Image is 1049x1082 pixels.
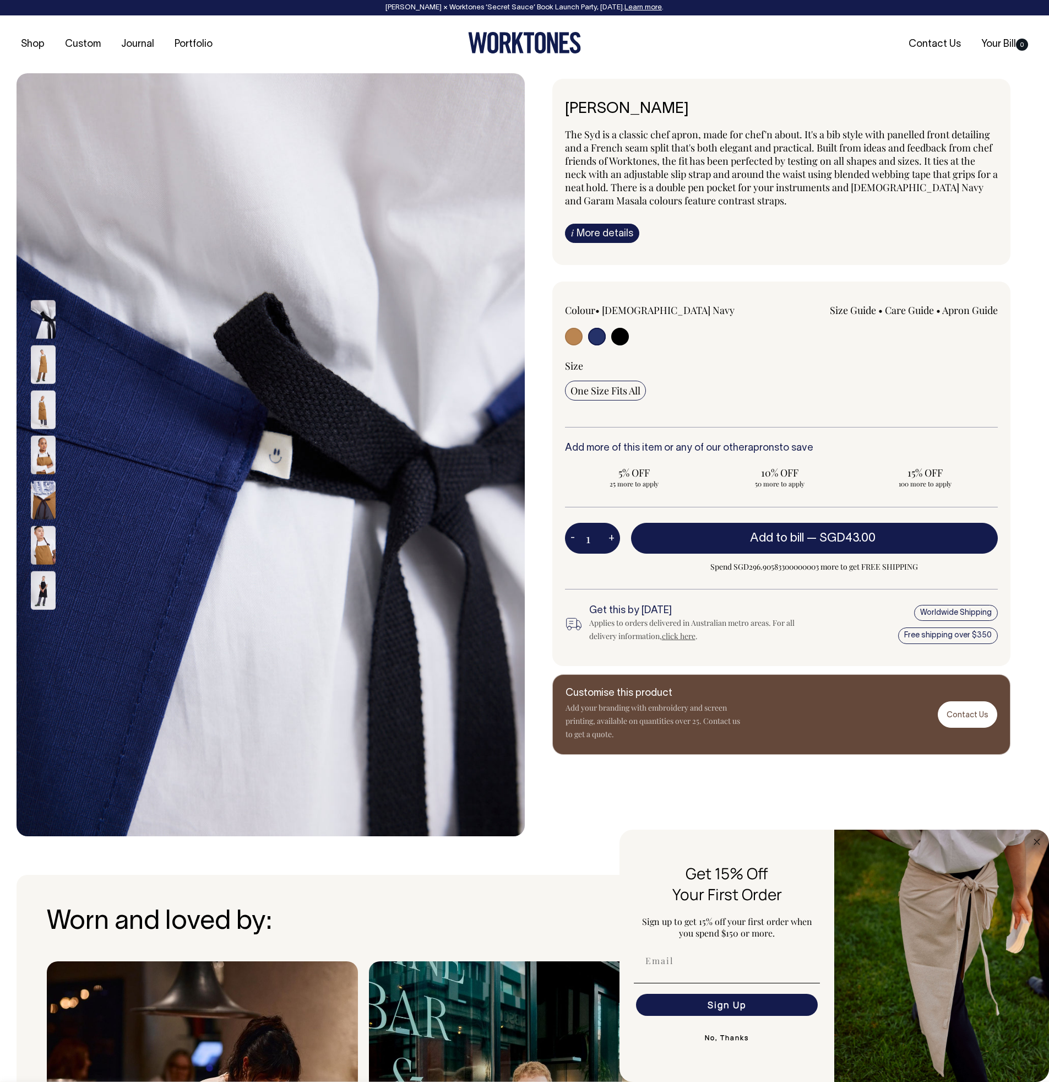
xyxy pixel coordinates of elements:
span: Sign up to get 15% off your first order when you spend $150 or more. [642,916,812,939]
h6: Add more of this item or any of our other to save [565,443,998,454]
img: underline [634,983,820,983]
img: black [31,571,56,609]
img: garam-masala [31,526,56,564]
span: The Syd is a classic chef apron, made for chef'n about. It's a bib style with panelled front deta... [565,128,998,207]
input: Email [636,950,818,972]
span: • [878,304,883,317]
div: Colour [565,304,738,317]
a: Contact Us [904,35,965,53]
a: Portfolio [170,35,217,53]
a: Shop [17,35,49,53]
a: Care Guide [885,304,934,317]
span: 10% OFF [716,466,844,479]
img: garam-masala [31,480,56,519]
span: 100 more to apply [861,479,989,488]
a: Custom [61,35,105,53]
button: Previous [35,272,51,297]
span: • [595,304,600,317]
span: 5% OFF [570,466,698,479]
a: Your Bill0 [977,35,1032,53]
input: 15% OFF 100 more to apply [856,463,994,491]
span: Add to bill [750,533,804,544]
button: No, Thanks [634,1027,820,1049]
span: — [807,533,878,544]
a: Size Guide [830,304,876,317]
input: 10% OFF 50 more to apply [710,463,849,491]
h6: Customise this product [566,688,742,699]
span: Your First Order [672,884,782,905]
span: 15% OFF [861,466,989,479]
img: garam-masala [31,345,56,383]
h6: Get this by [DATE] [589,605,802,616]
span: One Size Fits All [570,384,640,397]
img: 5e34ad8f-4f05-4173-92a8-ea475ee49ac9.jpeg [834,830,1049,1082]
span: • [936,304,941,317]
div: FLYOUT Form [619,830,1049,1082]
a: Apron Guide [942,304,998,317]
a: aprons [748,443,779,453]
p: Add your branding with embroidery and screen printing, available on quantities over 25. Contact u... [566,701,742,741]
button: Add to bill —SGD43.00 [631,523,998,554]
span: 50 more to apply [716,479,844,488]
span: Get 15% Off [686,863,768,884]
span: 0 [1016,39,1028,51]
h3: Worn and loved by: [47,908,1002,937]
img: garam-masala [31,435,56,474]
a: iMore details [565,224,639,243]
h6: [PERSON_NAME] [565,101,998,118]
button: Next [35,613,51,637]
span: i [571,227,574,239]
div: [PERSON_NAME] × Worktones ‘Secret Sauce’ Book Launch Party, [DATE]. . [11,4,1038,12]
span: Spend SGD296.90583300000003 more to get FREE SHIPPING [631,560,998,574]
button: - [565,527,580,549]
button: Close dialog [1030,835,1043,848]
input: One Size Fits All [565,381,646,401]
button: Sign Up [636,994,818,1016]
img: french-navy [31,300,56,338]
a: Journal [117,35,159,53]
span: 25 more to apply [570,479,698,488]
label: [DEMOGRAPHIC_DATA] Navy [602,304,735,317]
img: garam-masala [31,390,56,429]
div: Applies to orders delivered in Australian metro areas. For all delivery information, . [589,616,802,643]
a: click here [662,631,695,641]
a: Contact Us [938,701,997,727]
span: SGD43.00 [819,533,876,544]
div: Size [565,359,998,372]
a: Learn more [624,4,662,11]
input: 5% OFF 25 more to apply [565,463,704,491]
img: french-navy [17,73,525,836]
button: + [603,527,620,549]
